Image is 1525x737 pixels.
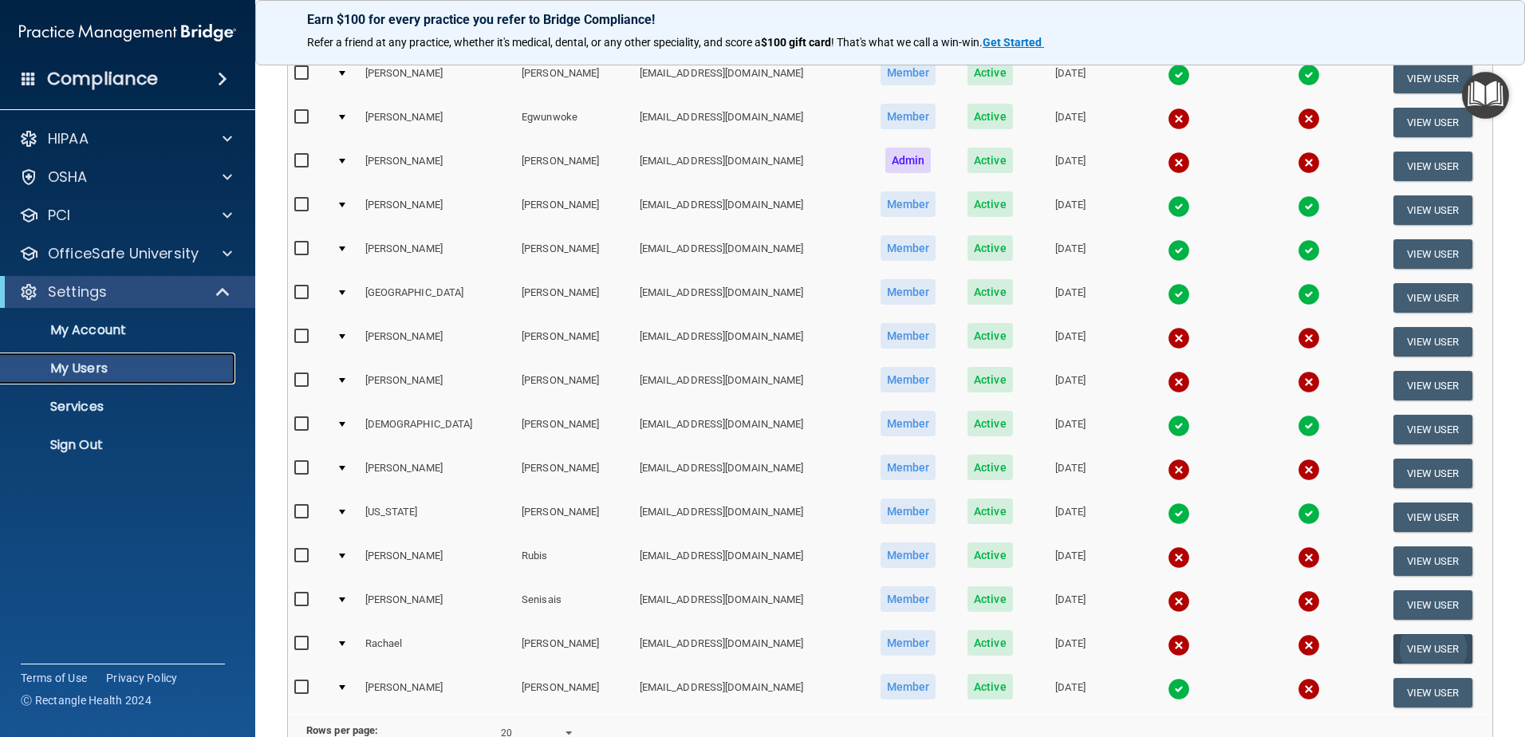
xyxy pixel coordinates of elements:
a: OfficeSafe University [19,244,232,263]
img: cross.ca9f0e7f.svg [1298,371,1320,393]
img: tick.e7d51cea.svg [1168,64,1190,86]
span: Active [967,279,1013,305]
button: View User [1393,503,1472,532]
td: [DATE] [1028,188,1113,232]
td: Senisais [515,583,633,627]
span: Active [967,60,1013,85]
p: My Users [10,361,228,376]
td: [EMAIL_ADDRESS][DOMAIN_NAME] [633,583,864,627]
a: Get Started [983,36,1044,49]
img: tick.e7d51cea.svg [1298,415,1320,437]
td: [PERSON_NAME] [359,144,515,188]
td: [PERSON_NAME] [359,451,515,495]
a: Privacy Policy [106,670,178,686]
p: Services [10,399,228,415]
span: Active [967,542,1013,568]
td: [EMAIL_ADDRESS][DOMAIN_NAME] [633,627,864,671]
span: Active [967,148,1013,173]
td: [PERSON_NAME] [515,495,633,539]
a: OSHA [19,167,232,187]
img: tick.e7d51cea.svg [1168,415,1190,437]
span: Member [881,279,936,305]
button: View User [1393,678,1472,707]
img: tick.e7d51cea.svg [1168,678,1190,700]
a: HIPAA [19,129,232,148]
span: Member [881,60,936,85]
button: View User [1393,64,1472,93]
td: [EMAIL_ADDRESS][DOMAIN_NAME] [633,232,864,276]
span: Admin [885,148,932,173]
td: [DATE] [1028,539,1113,583]
span: Active [967,586,1013,612]
span: Member [881,455,936,480]
span: Member [881,235,936,261]
span: Active [967,191,1013,217]
span: Active [967,235,1013,261]
td: [DATE] [1028,320,1113,364]
img: cross.ca9f0e7f.svg [1298,108,1320,130]
span: Active [967,455,1013,480]
td: [EMAIL_ADDRESS][DOMAIN_NAME] [633,671,864,714]
td: [DATE] [1028,57,1113,100]
span: Refer a friend at any practice, whether it's medical, dental, or any other speciality, and score a [307,36,761,49]
td: [DATE] [1028,451,1113,495]
img: tick.e7d51cea.svg [1168,195,1190,218]
img: cross.ca9f0e7f.svg [1298,152,1320,174]
button: View User [1393,327,1472,357]
td: [PERSON_NAME] [359,364,515,408]
img: PMB logo [19,17,236,49]
td: [EMAIL_ADDRESS][DOMAIN_NAME] [633,57,864,100]
img: cross.ca9f0e7f.svg [1298,546,1320,569]
td: [EMAIL_ADDRESS][DOMAIN_NAME] [633,100,864,144]
p: Earn $100 for every practice you refer to Bridge Compliance! [307,12,1473,27]
td: [PERSON_NAME] [515,276,633,320]
img: tick.e7d51cea.svg [1298,283,1320,305]
p: PCI [48,206,70,225]
img: tick.e7d51cea.svg [1298,195,1320,218]
span: Active [967,367,1013,392]
td: [DEMOGRAPHIC_DATA] [359,408,515,451]
td: [EMAIL_ADDRESS][DOMAIN_NAME] [633,320,864,364]
p: OSHA [48,167,88,187]
td: [EMAIL_ADDRESS][DOMAIN_NAME] [633,188,864,232]
td: [DATE] [1028,495,1113,539]
p: My Account [10,322,228,338]
span: Active [967,104,1013,129]
td: [EMAIL_ADDRESS][DOMAIN_NAME] [633,539,864,583]
td: [EMAIL_ADDRESS][DOMAIN_NAME] [633,408,864,451]
img: cross.ca9f0e7f.svg [1298,327,1320,349]
span: Active [967,674,1013,700]
img: cross.ca9f0e7f.svg [1298,678,1320,700]
strong: Get Started [983,36,1042,49]
img: cross.ca9f0e7f.svg [1168,108,1190,130]
span: Active [967,630,1013,656]
td: [PERSON_NAME] [515,188,633,232]
td: [PERSON_NAME] [359,671,515,714]
img: cross.ca9f0e7f.svg [1168,152,1190,174]
td: [PERSON_NAME] [515,320,633,364]
td: [PERSON_NAME] [359,583,515,627]
td: [EMAIL_ADDRESS][DOMAIN_NAME] [633,495,864,539]
td: [DATE] [1028,408,1113,451]
img: cross.ca9f0e7f.svg [1298,634,1320,656]
button: View User [1393,283,1472,313]
td: [PERSON_NAME] [359,232,515,276]
strong: $100 gift card [761,36,831,49]
p: HIPAA [48,129,89,148]
img: tick.e7d51cea.svg [1298,239,1320,262]
td: [PERSON_NAME] [515,671,633,714]
span: Member [881,323,936,349]
td: Rachael [359,627,515,671]
span: Member [881,586,936,612]
span: Active [967,411,1013,436]
img: tick.e7d51cea.svg [1168,503,1190,525]
td: [US_STATE] [359,495,515,539]
td: [PERSON_NAME] [515,408,633,451]
img: tick.e7d51cea.svg [1298,503,1320,525]
img: tick.e7d51cea.svg [1298,64,1320,86]
button: View User [1393,590,1472,620]
td: [GEOGRAPHIC_DATA] [359,276,515,320]
button: View User [1393,152,1472,181]
td: [EMAIL_ADDRESS][DOMAIN_NAME] [633,144,864,188]
span: ! That's what we call a win-win. [831,36,983,49]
